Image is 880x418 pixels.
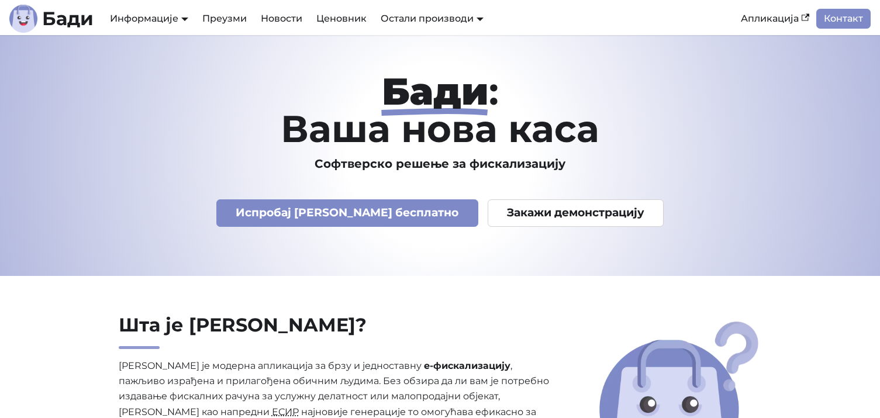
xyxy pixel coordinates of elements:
a: Ценовник [309,9,374,29]
a: Информације [110,13,188,24]
a: Апликација [734,9,816,29]
img: Лого [9,5,37,33]
a: Преузми [195,9,254,29]
h3: Софтверско решење за фискализацију [64,157,817,171]
a: Испробај [PERSON_NAME] бесплатно [216,199,478,227]
a: Остали производи [381,13,484,24]
strong: Бади [382,68,489,114]
h1: : Ваша нова каса [64,72,817,147]
strong: е-фискализацију [424,360,510,371]
a: Закажи демонстрацију [488,199,664,227]
b: Бади [42,9,94,28]
a: Новости [254,9,309,29]
a: Контакт [816,9,871,29]
h2: Шта је [PERSON_NAME]? [119,313,550,349]
a: ЛогоБади [9,5,94,33]
abbr: Електронски систем за издавање рачуна [272,406,299,417]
